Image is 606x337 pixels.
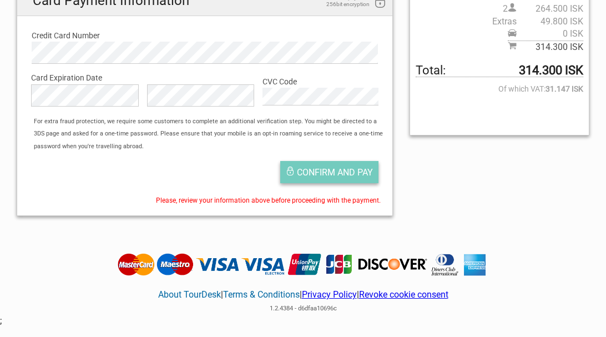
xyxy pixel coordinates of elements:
span: 314.300 ISK [517,41,583,53]
a: Privacy Policy [302,289,357,300]
div: For extra fraud protection, we require some customers to complete an additional verification step... [28,115,392,153]
strong: 314.300 ISK [519,64,583,77]
a: Revoke cookie consent [359,289,448,300]
span: Extras [492,16,583,28]
span: Pickup price [508,28,583,40]
a: Terms & Conditions [223,289,300,300]
span: 1.2.4384 - d6dfaa10696c [270,305,337,312]
span: 2 person(s) [503,3,583,15]
span: Total to be paid [416,64,583,77]
button: Confirm and pay [280,161,378,183]
label: Card Expiration Date [31,72,378,84]
button: Open LiveChat chat widget [128,17,141,31]
span: Of which VAT: [416,83,583,95]
img: Tourdesk accepts [115,253,491,276]
span: Subtotal [508,41,583,53]
label: Credit Card Number [32,29,378,42]
div: Please, review your information above before proceeding with the payment. [23,194,387,207]
span: 49.800 ISK [517,16,583,28]
span: Confirm and pay [297,167,373,178]
strong: 31.147 ISK [546,83,583,95]
label: CVC Code [262,76,378,88]
span: 264.500 ISK [517,3,583,15]
div: | | | [115,276,491,315]
p: We're away right now. Please check back later! [16,19,125,28]
a: About TourDesk [158,289,221,300]
span: 0 ISK [517,28,583,40]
